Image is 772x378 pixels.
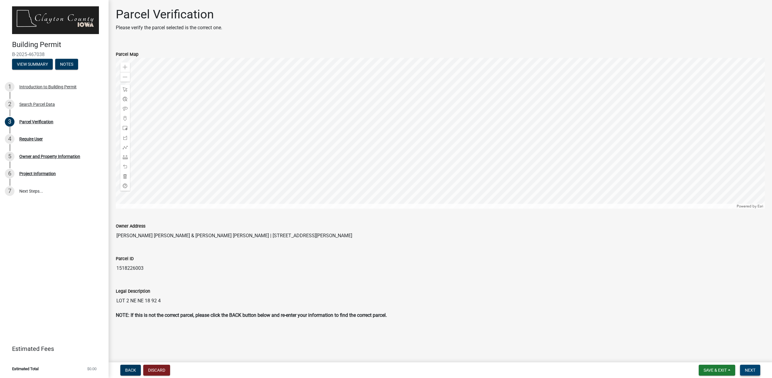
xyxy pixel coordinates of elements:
[116,257,134,261] label: Parcel ID
[12,40,104,49] h4: Building Permit
[5,117,14,127] div: 3
[116,312,387,318] strong: NOTE: If this is not the correct parcel, please click the BACK button below and re-enter your inf...
[5,152,14,161] div: 5
[143,365,170,376] button: Discard
[19,172,56,176] div: Project Information
[19,154,80,159] div: Owner and Property Information
[120,62,130,72] div: Zoom in
[12,62,53,67] wm-modal-confirm: Summary
[5,186,14,196] div: 7
[5,134,14,144] div: 4
[745,368,755,373] span: Next
[740,365,760,376] button: Next
[5,169,14,178] div: 6
[116,7,222,22] h1: Parcel Verification
[120,72,130,82] div: Zoom out
[12,367,39,371] span: Estimated Total
[55,62,78,67] wm-modal-confirm: Notes
[19,137,43,141] div: Require User
[5,343,99,355] a: Estimated Fees
[116,224,145,228] label: Owner Address
[19,120,53,124] div: Parcel Verification
[116,289,150,294] label: Legal Description
[704,368,727,373] span: Save & Exit
[5,99,14,109] div: 2
[116,24,222,31] p: Please verify the parcel selected is the correct one.
[125,368,136,373] span: Back
[12,59,53,70] button: View Summary
[12,52,96,57] span: B-2025-467038
[19,85,77,89] div: Introduction to Building Permit
[55,59,78,70] button: Notes
[735,204,765,209] div: Powered by
[19,102,55,106] div: Search Parcel Data
[758,204,763,208] a: Esri
[87,367,96,371] span: $0.00
[120,365,141,376] button: Back
[5,82,14,92] div: 1
[699,365,735,376] button: Save & Exit
[12,6,99,34] img: Clayton County, Iowa
[116,52,138,57] label: Parcel Map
